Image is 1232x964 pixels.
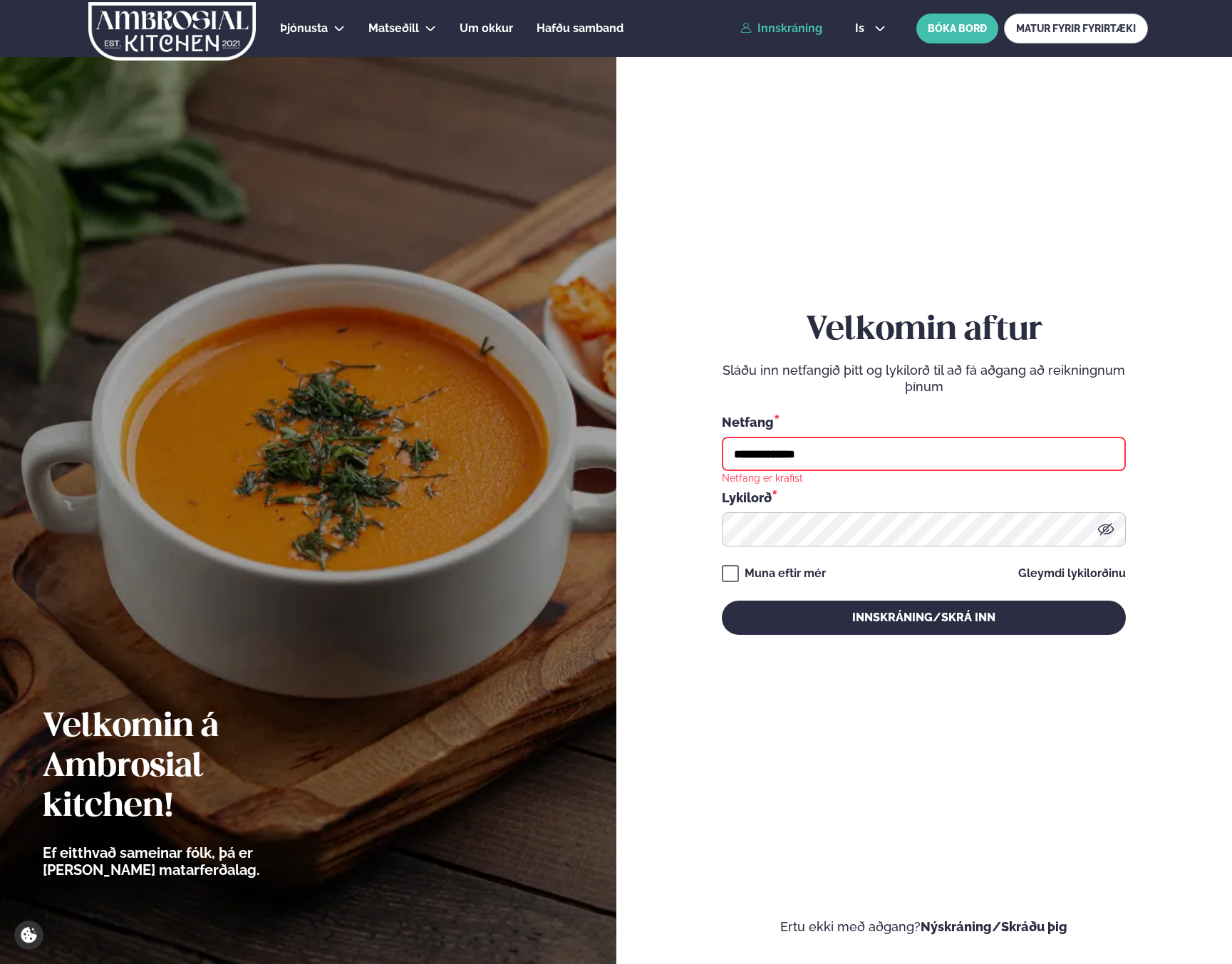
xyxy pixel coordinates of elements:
a: Hafðu samband [537,20,623,37]
span: Þjónusta [280,21,328,35]
div: Netfang er krafist [722,471,803,484]
span: Um okkur [460,21,513,35]
span: is [855,23,869,34]
a: Nýskráning/Skráðu þig [921,919,1067,934]
p: Sláðu inn netfangið þitt og lykilorð til að fá aðgang að reikningnum þínum [722,362,1126,396]
img: logo [87,2,257,61]
a: Um okkur [460,20,513,37]
a: Matseðill [368,20,419,37]
h2: Velkomin á Ambrosial kitchen! [43,708,338,827]
button: is [844,23,897,34]
a: Þjónusta [280,20,328,37]
span: Hafðu samband [537,21,623,35]
div: Netfang [722,413,1126,431]
button: BÓKA BORÐ [916,14,998,43]
p: Ef eitthvað sameinar fólk, þá er [PERSON_NAME] matarferðalag. [43,844,338,879]
h2: Velkomin aftur [722,311,1126,351]
div: Lykilorð [722,488,1126,507]
button: Innskráning/Skrá inn [722,601,1126,635]
a: Innskráning [740,22,822,35]
p: Ertu ekki með aðgang? [659,918,1190,936]
a: Cookie settings [14,921,43,950]
a: Gleymdi lykilorðinu [1018,568,1126,579]
a: MATUR FYRIR FYRIRTÆKI [1004,14,1148,43]
span: Matseðill [368,21,419,35]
